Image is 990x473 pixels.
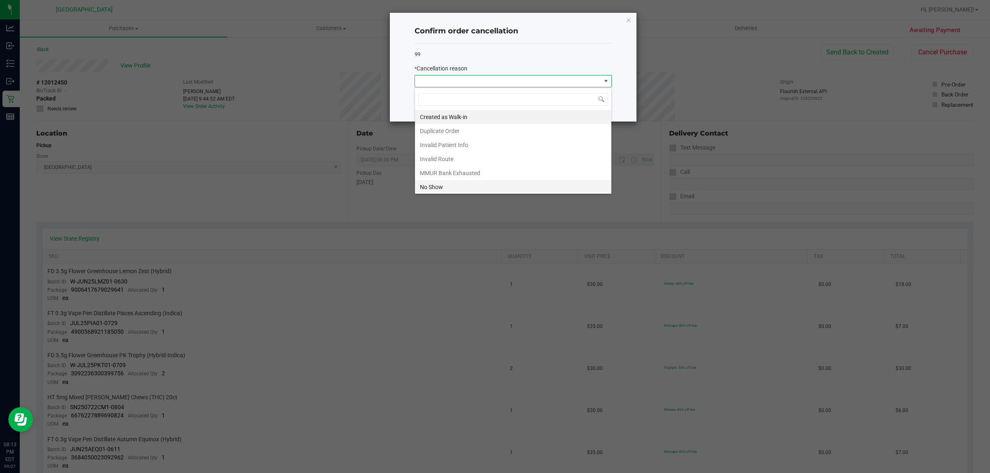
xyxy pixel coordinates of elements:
span: Cancellation reason [417,65,467,72]
button: Close [626,15,632,25]
span: 99 [415,51,420,57]
iframe: Resource center [8,407,33,432]
li: Invalid Route [415,152,611,166]
li: Created as Walk-in [415,110,611,124]
li: Invalid Patient Info [415,138,611,152]
h4: Confirm order cancellation [415,26,612,37]
li: Duplicate Order [415,124,611,138]
li: No Show [415,180,611,194]
li: MMUR Bank Exhausted [415,166,611,180]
